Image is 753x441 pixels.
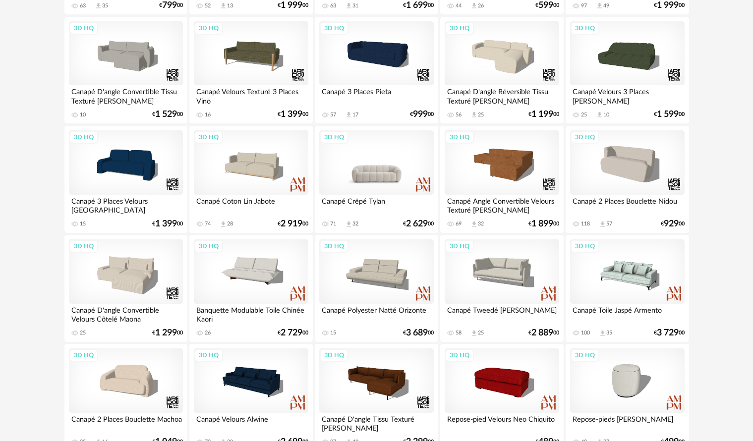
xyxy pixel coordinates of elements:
[330,220,336,227] div: 71
[281,111,302,118] span: 1 399
[596,111,603,118] span: Download icon
[470,2,478,9] span: Download icon
[571,22,599,35] div: 3D HQ
[315,17,438,124] a: 3D HQ Canapé 3 Places Pieta 57 Download icon 17 €99900
[162,2,177,9] span: 799
[330,330,336,336] div: 15
[478,2,484,9] div: 26
[654,2,685,9] div: € 00
[571,131,599,144] div: 3D HQ
[64,17,187,124] a: 3D HQ Canapé D'angle Convertible Tissu Texturé [PERSON_NAME] 10 €1 52900
[445,195,559,215] div: Canapé Angle Convertible Velours Texturé [PERSON_NAME]
[352,111,358,118] div: 17
[320,22,348,35] div: 3D HQ
[445,85,559,105] div: Canapé D'angle Réversible Tissu Texturé [PERSON_NAME]
[581,220,590,227] div: 118
[194,195,308,215] div: Canapé Coton Lin Jabote
[352,2,358,9] div: 31
[456,2,462,9] div: 44
[664,220,679,227] span: 929
[403,330,434,336] div: € 00
[319,85,433,105] div: Canapé 3 Places Pieta
[456,220,462,227] div: 69
[406,2,428,9] span: 1 699
[470,111,478,118] span: Download icon
[227,2,233,9] div: 13
[566,17,689,124] a: 3D HQ Canapé Velours 3 Places [PERSON_NAME] 25 Download icon 10 €1 59900
[278,220,308,227] div: € 00
[80,220,86,227] div: 15
[155,220,177,227] span: 1 399
[470,330,478,337] span: Download icon
[80,2,86,9] div: 63
[528,330,559,336] div: € 00
[570,413,684,433] div: Repose-pieds [PERSON_NAME]
[654,111,685,118] div: € 00
[596,2,603,9] span: Download icon
[64,235,187,342] a: 3D HQ Canapé D'angle Convertible Velours Côtelé Maona 25 €1 29900
[657,330,679,336] span: 3 729
[152,111,183,118] div: € 00
[445,131,474,144] div: 3D HQ
[319,413,433,433] div: Canapé D'angle Tissu Texturé [PERSON_NAME]
[599,330,606,337] span: Download icon
[320,131,348,144] div: 3D HQ
[152,330,183,336] div: € 00
[606,220,612,227] div: 57
[345,2,352,9] span: Download icon
[478,330,484,336] div: 25
[571,240,599,253] div: 3D HQ
[205,2,211,9] div: 52
[445,304,559,324] div: Canapé Tweedé [PERSON_NAME]
[220,220,227,228] span: Download icon
[478,220,484,227] div: 32
[538,2,553,9] span: 599
[69,349,98,362] div: 3D HQ
[69,85,183,105] div: Canapé D'angle Convertible Tissu Texturé [PERSON_NAME]
[330,2,336,9] div: 63
[69,240,98,253] div: 3D HQ
[581,2,587,9] div: 97
[599,220,606,228] span: Download icon
[278,2,308,9] div: € 00
[440,17,563,124] a: 3D HQ Canapé D'angle Réversible Tissu Texturé [PERSON_NAME] 56 Download icon 25 €1 19900
[69,413,183,433] div: Canapé 2 Places Bouclette Machoa
[603,111,609,118] div: 10
[445,240,474,253] div: 3D HQ
[159,2,183,9] div: € 00
[570,195,684,215] div: Canapé 2 Places Bouclette Nidou
[205,220,211,227] div: 74
[194,240,223,253] div: 3D HQ
[661,220,685,227] div: € 00
[194,22,223,35] div: 3D HQ
[80,330,86,336] div: 25
[566,235,689,342] a: 3D HQ Canapé Toile Jaspé Armento 100 Download icon 35 €3 72900
[352,220,358,227] div: 32
[345,111,352,118] span: Download icon
[403,220,434,227] div: € 00
[320,349,348,362] div: 3D HQ
[456,330,462,336] div: 58
[315,126,438,233] a: 3D HQ Canapé Crêpé Tylan 71 Download icon 32 €2 62900
[189,235,312,342] a: 3D HQ Banquette Modulable Toile Chinée Kaori 26 €2 72900
[566,126,689,233] a: 3D HQ Canapé 2 Places Bouclette Nidou 118 Download icon 57 €92900
[319,195,433,215] div: Canapé Crêpé Tylan
[64,126,187,233] a: 3D HQ Canapé 3 Places Velours [GEOGRAPHIC_DATA] 15 €1 39900
[189,17,312,124] a: 3D HQ Canapé Velours Texturé 3 Places Vino 16 €1 39900
[445,413,559,433] div: Repose-pied Velours Neo Chiquito
[440,235,563,342] a: 3D HQ Canapé Tweedé [PERSON_NAME] 58 Download icon 25 €2 88900
[445,349,474,362] div: 3D HQ
[657,2,679,9] span: 1 999
[528,220,559,227] div: € 00
[345,220,352,228] span: Download icon
[194,413,308,433] div: Canapé Velours Alwine
[319,304,433,324] div: Canapé Polyester Natté Orizonte
[69,195,183,215] div: Canapé 3 Places Velours [GEOGRAPHIC_DATA]
[570,85,684,105] div: Canapé Velours 3 Places [PERSON_NAME]
[445,22,474,35] div: 3D HQ
[330,111,336,118] div: 57
[281,330,302,336] span: 2 729
[194,349,223,362] div: 3D HQ
[281,220,302,227] span: 2 919
[654,330,685,336] div: € 00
